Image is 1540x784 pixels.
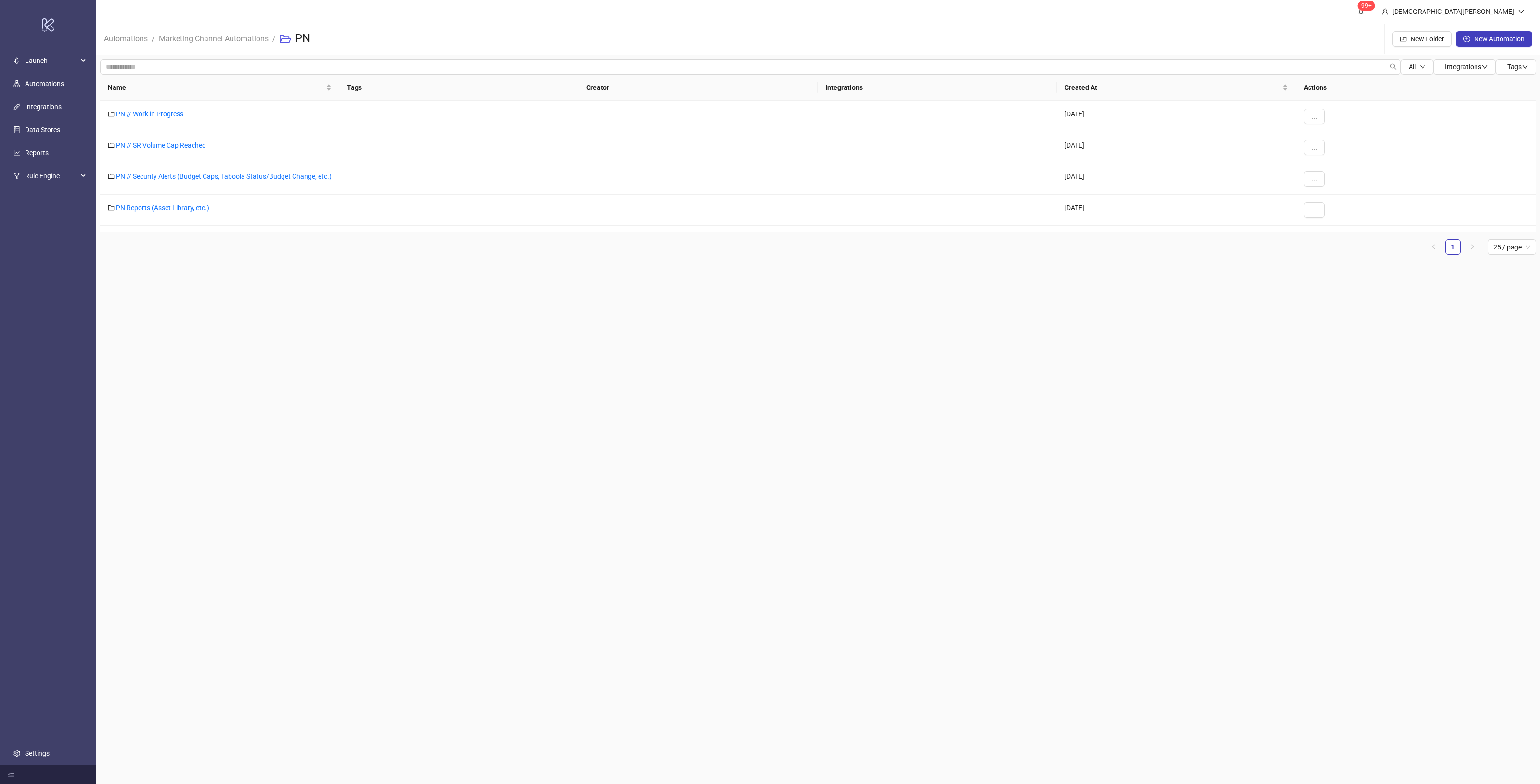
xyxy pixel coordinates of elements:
button: Alldown [1401,59,1433,75]
span: All [1409,63,1416,71]
span: folder [108,111,115,117]
span: down [1518,8,1525,15]
span: ... [1311,175,1317,183]
button: ... [1304,140,1325,155]
div: Page Size [1488,239,1536,255]
span: right [1469,244,1475,249]
span: folder-add [1400,36,1407,42]
li: Next Page [1464,239,1480,255]
a: PN Reports (Asset Library, etc.) [116,204,209,212]
div: [DATE] [1057,132,1296,163]
a: 1 [1446,240,1460,254]
a: Settings [25,749,50,757]
a: Marketing Channel Automations [157,33,270,43]
a: PN // SR Volume Cap Reached [116,141,206,149]
span: user [1382,8,1388,15]
span: plus-circle [1463,36,1470,42]
h3: PN [295,31,310,47]
a: Data Stores [25,126,60,134]
li: / [272,24,276,54]
th: Integrations [818,75,1057,101]
span: down [1522,63,1528,70]
span: bell [1358,8,1364,14]
li: / [152,24,155,54]
span: Tags [1507,63,1528,71]
button: Tagsdown [1496,59,1536,75]
button: Integrationsdown [1433,59,1496,75]
div: [DATE] [1057,195,1296,226]
th: Name [100,75,339,101]
button: New Folder [1392,31,1452,47]
span: down [1420,64,1425,70]
span: folder [108,204,115,211]
a: Integrations [25,103,62,111]
span: search [1390,63,1397,70]
span: Name [108,82,324,93]
a: Automations [25,80,64,87]
a: PN // Security Alerts (Budget Caps, Taboola Status/Budget Change, etc.) [116,173,332,180]
button: ... [1304,202,1325,218]
a: PN // Work in Progress [116,110,183,118]
span: ... [1311,144,1317,151]
button: ... [1304,171,1325,187]
span: folder [108,173,115,180]
div: [DEMOGRAPHIC_DATA][PERSON_NAME] [1388,6,1518,17]
div: [DATE] [1057,163,1296,195]
th: Created At [1057,75,1296,101]
span: Integrations [1445,63,1488,71]
span: New Folder [1411,35,1444,43]
a: Automations [102,33,150,43]
span: menu-fold [8,771,14,778]
span: fork [13,173,20,179]
div: [DATE] [1057,101,1296,132]
a: Reports [25,149,49,157]
button: New Automation [1456,31,1532,47]
button: right [1464,239,1480,255]
li: Previous Page [1426,239,1441,255]
span: Created At [1065,82,1281,93]
th: Tags [339,75,578,101]
sup: 686 [1358,1,1375,11]
span: Rule Engine [25,166,78,186]
span: left [1431,244,1437,249]
span: folder-open [280,33,291,45]
span: folder [108,142,115,149]
th: Actions [1296,75,1536,101]
th: Creator [578,75,818,101]
span: New Automation [1474,35,1525,43]
span: 25 / page [1493,240,1530,254]
span: Launch [25,51,78,70]
span: down [1481,63,1488,70]
span: ... [1311,112,1317,120]
button: left [1426,239,1441,255]
button: ... [1304,109,1325,124]
li: 1 [1445,239,1461,255]
span: rocket [13,57,20,64]
span: ... [1311,206,1317,214]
